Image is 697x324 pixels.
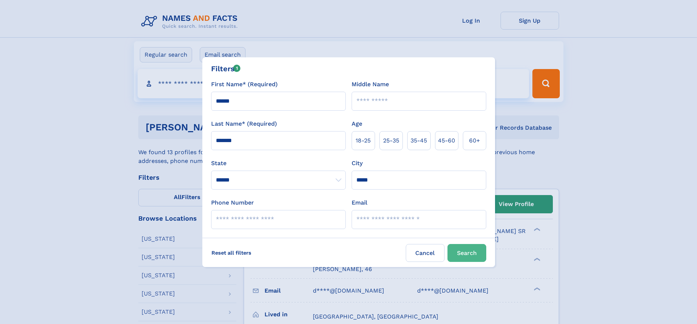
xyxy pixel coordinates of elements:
span: 45‑60 [438,136,455,145]
label: Reset all filters [207,244,256,262]
label: State [211,159,346,168]
label: Last Name* (Required) [211,119,277,128]
label: Age [352,119,362,128]
label: Middle Name [352,80,389,89]
span: 60+ [469,136,480,145]
label: Email [352,198,367,207]
label: Cancel [406,244,445,262]
div: Filters [211,63,241,74]
label: City [352,159,363,168]
span: 18‑25 [356,136,371,145]
span: 25‑35 [383,136,399,145]
span: 35‑45 [411,136,427,145]
button: Search [447,244,486,262]
label: Phone Number [211,198,254,207]
label: First Name* (Required) [211,80,278,89]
